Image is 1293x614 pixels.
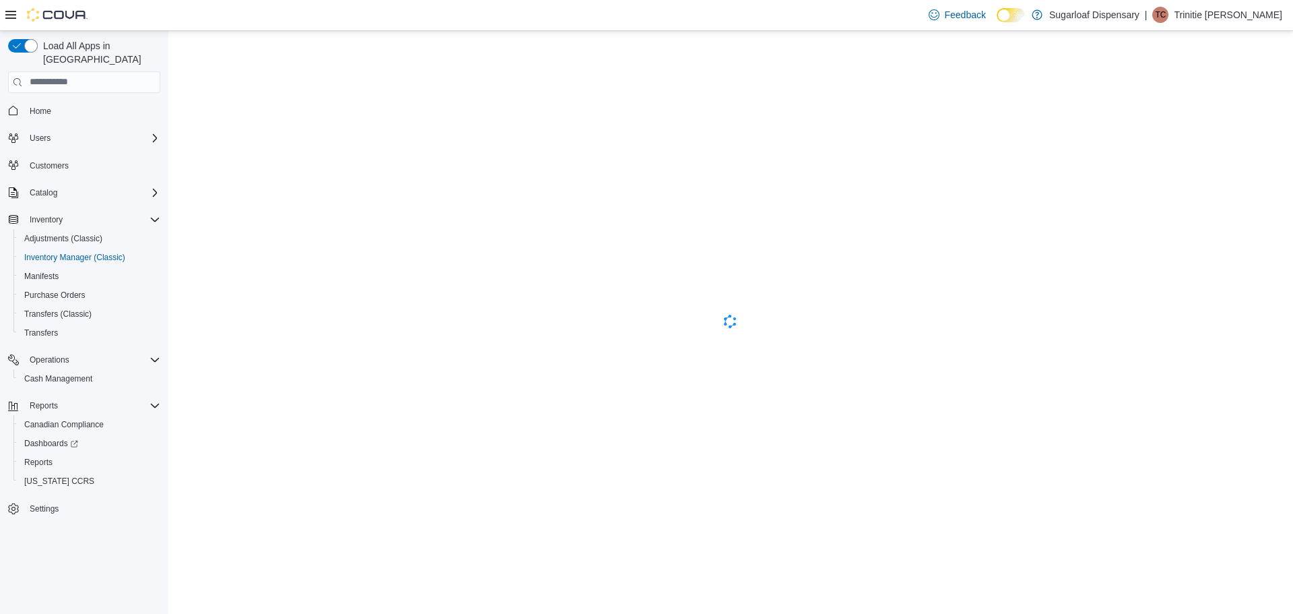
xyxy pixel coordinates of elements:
span: Manifests [19,268,160,284]
a: Feedback [923,1,991,28]
button: Operations [24,352,75,368]
span: Adjustments (Classic) [19,231,160,247]
button: Reports [24,398,63,414]
span: Cash Management [24,373,92,384]
span: Home [30,106,51,117]
img: Cova [27,8,88,22]
button: Purchase Orders [13,286,166,305]
span: Inventory [30,214,63,225]
a: Inventory Manager (Classic) [19,249,131,266]
button: Cash Management [13,369,166,388]
button: Canadian Compliance [13,415,166,434]
span: Canadian Compliance [19,417,160,433]
div: Trinitie Cromwell [1152,7,1168,23]
button: Settings [3,499,166,518]
button: Transfers [13,324,166,342]
span: Purchase Orders [24,290,86,301]
a: Adjustments (Classic) [19,231,108,247]
span: Settings [30,503,59,514]
button: Customers [3,156,166,175]
span: Reports [24,398,160,414]
span: Reports [30,400,58,411]
a: Manifests [19,268,64,284]
nav: Complex example [8,96,160,554]
span: [US_STATE] CCRS [24,476,94,487]
span: Feedback [945,8,986,22]
span: Reports [19,454,160,470]
a: Dashboards [13,434,166,453]
button: Catalog [3,183,166,202]
button: Transfers (Classic) [13,305,166,324]
a: Customers [24,158,74,174]
span: Catalog [24,185,160,201]
a: Transfers (Classic) [19,306,97,322]
a: Home [24,103,57,119]
span: Purchase Orders [19,287,160,303]
span: Canadian Compliance [24,419,104,430]
input: Dark Mode [997,8,1025,22]
span: Adjustments (Classic) [24,233,102,244]
button: Users [3,129,166,148]
span: Customers [24,157,160,174]
button: Home [3,101,166,121]
span: TC [1155,7,1166,23]
button: Catalog [24,185,63,201]
button: Users [24,130,56,146]
span: Cash Management [19,371,160,387]
span: Inventory [24,212,160,228]
span: Inventory Manager (Classic) [24,252,125,263]
button: Inventory [3,210,166,229]
span: Transfers [19,325,160,341]
a: Purchase Orders [19,287,91,303]
span: Transfers (Classic) [19,306,160,322]
p: Trinitie [PERSON_NAME] [1174,7,1282,23]
button: Inventory [24,212,68,228]
span: Washington CCRS [19,473,160,489]
span: Transfers (Classic) [24,309,92,319]
a: Settings [24,501,64,517]
span: Dashboards [24,438,78,449]
span: Dark Mode [997,22,997,23]
button: Inventory Manager (Classic) [13,248,166,267]
a: Dashboards [19,435,84,452]
button: [US_STATE] CCRS [13,472,166,491]
span: Catalog [30,187,57,198]
span: Users [30,133,51,144]
span: Customers [30,160,69,171]
button: Reports [13,453,166,472]
a: Cash Management [19,371,98,387]
button: Reports [3,396,166,415]
span: Settings [24,500,160,517]
button: Manifests [13,267,166,286]
span: Dashboards [19,435,160,452]
span: Users [24,130,160,146]
a: Reports [19,454,58,470]
span: Load All Apps in [GEOGRAPHIC_DATA] [38,39,160,66]
button: Operations [3,350,166,369]
span: Reports [24,457,53,468]
a: Canadian Compliance [19,417,109,433]
span: Home [24,102,160,119]
span: Manifests [24,271,59,282]
span: Operations [24,352,160,368]
span: Transfers [24,328,58,338]
a: Transfers [19,325,63,341]
p: Sugarloaf Dispensary [1049,7,1139,23]
p: | [1145,7,1148,23]
span: Inventory Manager (Classic) [19,249,160,266]
span: Operations [30,355,69,365]
button: Adjustments (Classic) [13,229,166,248]
a: [US_STATE] CCRS [19,473,100,489]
